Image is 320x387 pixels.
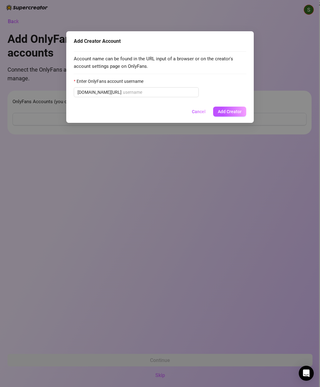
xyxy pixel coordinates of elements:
div: Open Intercom Messenger [299,366,314,381]
span: [DOMAIN_NAME][URL] [77,89,122,96]
label: Enter OnlyFans account username [74,78,147,85]
button: Add Creator [213,107,246,117]
div: Add Creator Account [74,38,246,45]
span: Account name can be found in the URL input of a browser or on the creator's account settings page... [74,55,246,70]
button: Cancel [187,107,211,117]
span: Add Creator [218,109,242,114]
input: Enter OnlyFans account username [123,89,195,96]
span: Cancel [192,109,206,114]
